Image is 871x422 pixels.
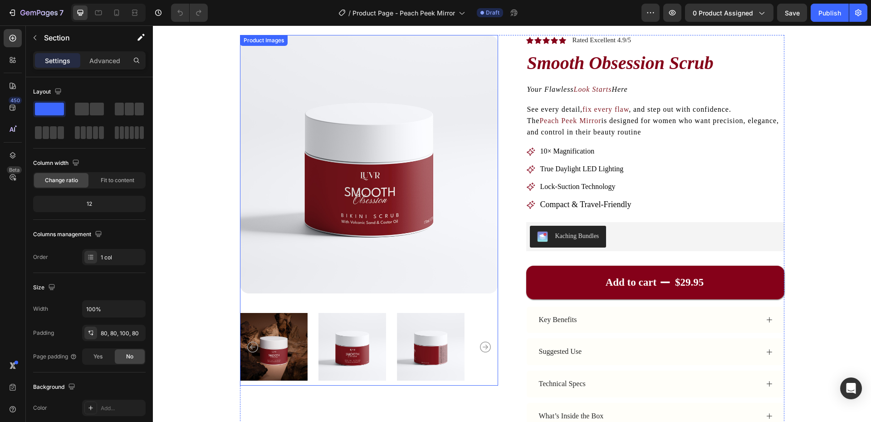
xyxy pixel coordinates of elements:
div: Order [33,253,48,261]
div: Column width [33,157,81,169]
div: 450 [9,97,22,104]
p: What’s Inside the Box [386,386,451,396]
div: Kaching Bundles [402,206,446,215]
span: Change ratio [45,176,78,184]
p: Key Benefits [386,290,424,299]
span: , and step out with confidence. [476,80,578,88]
div: Product Images [89,11,133,19]
div: Add... [101,404,143,412]
div: Open Intercom Messenger [840,377,862,399]
div: Padding [33,329,54,337]
input: Auto [83,301,145,317]
p: Suggested Use [386,322,429,331]
span: The [374,91,387,99]
span: True Daylight LED Lighting [387,139,471,147]
i: Your Flawless [374,60,421,68]
div: 12 [35,198,144,210]
div: Undo/Redo [171,4,208,22]
i: Here [459,60,475,68]
span: Peach Peek Mirror [387,91,448,99]
div: Size [33,282,57,294]
span: is designed for women who want precision, elegance, and control in their beauty routine [374,91,626,110]
div: Layout [33,86,64,98]
p: 7 [59,7,64,18]
div: Columns management [33,228,104,241]
img: KachingBundles.png [384,206,395,217]
button: 0 product assigned [685,4,773,22]
div: Add to cart [453,250,504,264]
span: Draft [486,9,499,17]
span: Fit to content [101,176,134,184]
button: Kaching Bundles [377,200,454,222]
p: Technical Specs [386,354,433,363]
div: Color [33,404,47,412]
span: / [348,8,351,18]
p: Rated Excellent 4.9/5 [420,10,479,20]
iframe: Design area [153,25,871,422]
div: Publish [818,8,841,18]
button: 7 [4,4,68,22]
span: See every detail, [374,80,430,88]
p: Section [44,32,118,43]
div: Width [33,305,48,313]
p: Settings [45,56,70,65]
div: Background [33,381,77,393]
button: Carousel Next Arrow [327,316,338,327]
p: Advanced [89,56,120,65]
div: $29.95 [521,249,552,265]
div: Page padding [33,352,77,361]
span: Save [785,9,800,17]
div: 80, 80, 100, 80 [101,329,143,338]
span: Lock-Suction Technology [387,157,463,165]
div: Beta [7,166,22,174]
div: 1 col [101,253,143,262]
h1: Smooth Obsession Scrub [373,25,631,50]
i: Look Starts [421,60,459,68]
button: Save [777,4,807,22]
span: 10× Magnification [387,122,442,129]
span: No [126,352,133,361]
span: 0 product assigned [693,8,753,18]
button: Publish [811,4,849,22]
span: fix every flaw [430,80,476,88]
span: Compact & Travel-Friendly [387,174,479,184]
span: Product Page - Peach Peek Mirror [352,8,455,18]
button: Add to cart [373,240,631,274]
span: Yes [93,352,103,361]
